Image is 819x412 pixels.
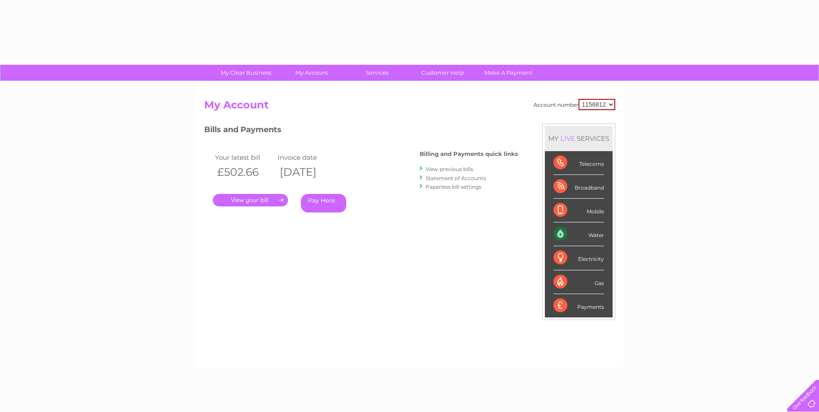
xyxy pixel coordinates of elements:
a: Statement of Accounts [426,175,486,181]
h3: Bills and Payments [204,124,518,139]
div: MY SERVICES [545,126,613,151]
a: View previous bills [426,166,473,172]
div: Water [553,222,604,246]
div: Account number [534,99,615,110]
div: Gas [553,270,604,294]
th: [DATE] [275,163,338,181]
td: Invoice date [275,152,338,163]
div: Broadband [553,175,604,199]
h4: Billing and Payments quick links [420,151,518,157]
a: Paperless bill settings [426,184,481,190]
a: Make A Payment [473,65,544,81]
div: Electricity [553,246,604,270]
a: . [213,194,288,206]
a: My Account [276,65,347,81]
a: Customer Help [407,65,478,81]
div: Mobile [553,199,604,222]
a: Services [342,65,413,81]
td: Your latest bill [213,152,275,163]
div: Payments [553,294,604,317]
a: My Clear Business [210,65,281,81]
h2: My Account [204,99,615,115]
a: Pay Here [301,194,346,212]
div: LIVE [559,134,577,143]
th: £502.66 [213,163,275,181]
div: Telecoms [553,151,604,175]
